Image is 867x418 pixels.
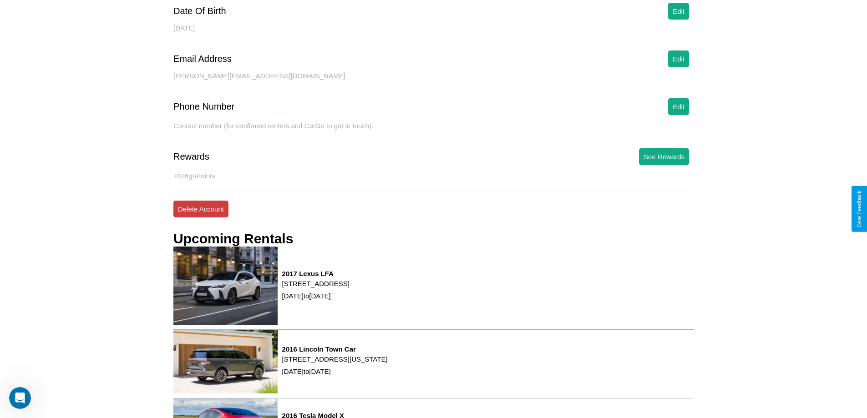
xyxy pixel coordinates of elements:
img: rental [173,330,278,393]
div: Contact number (for confirmed renters and CarGo to get in touch). [173,122,694,139]
img: rental [173,247,278,324]
div: Phone Number [173,101,235,112]
div: [PERSON_NAME][EMAIL_ADDRESS][DOMAIN_NAME] [173,72,694,89]
p: [STREET_ADDRESS] [282,277,350,290]
p: [DATE] to [DATE] [282,365,388,378]
div: Email Address [173,54,232,64]
button: Edit [668,3,689,20]
button: Delete Account [173,201,228,217]
button: See Rewards [639,148,689,165]
p: 7816 goPoints [173,170,694,182]
div: [DATE] [173,24,694,41]
h3: 2017 Lexus LFA [282,270,350,277]
div: Rewards [173,151,209,162]
h3: 2016 Lincoln Town Car [282,345,388,353]
h3: Upcoming Rentals [173,231,293,247]
p: [STREET_ADDRESS][US_STATE] [282,353,388,365]
div: Date Of Birth [173,6,226,16]
button: Edit [668,50,689,67]
iframe: Intercom live chat [9,387,31,409]
p: [DATE] to [DATE] [282,290,350,302]
button: Edit [668,98,689,115]
div: Give Feedback [856,191,862,227]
